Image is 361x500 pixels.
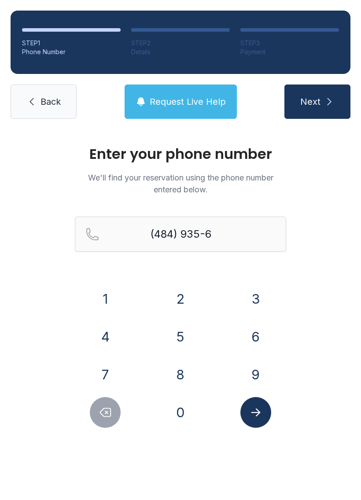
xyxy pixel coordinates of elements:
div: STEP 3 [240,39,339,48]
button: 6 [240,321,271,352]
button: Delete number [90,397,121,428]
input: Reservation phone number [75,217,286,252]
button: 3 [240,283,271,314]
div: STEP 1 [22,39,121,48]
span: Request Live Help [150,96,226,108]
span: Back [41,96,61,108]
div: Phone Number [22,48,121,56]
button: Submit lookup form [240,397,271,428]
button: 4 [90,321,121,352]
button: 8 [165,359,196,390]
span: Next [300,96,320,108]
div: STEP 2 [131,39,230,48]
button: 1 [90,283,121,314]
button: 2 [165,283,196,314]
button: 7 [90,359,121,390]
button: 5 [165,321,196,352]
button: 0 [165,397,196,428]
button: 9 [240,359,271,390]
h1: Enter your phone number [75,147,286,161]
div: Payment [240,48,339,56]
div: Details [131,48,230,56]
p: We'll find your reservation using the phone number entered below. [75,172,286,195]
